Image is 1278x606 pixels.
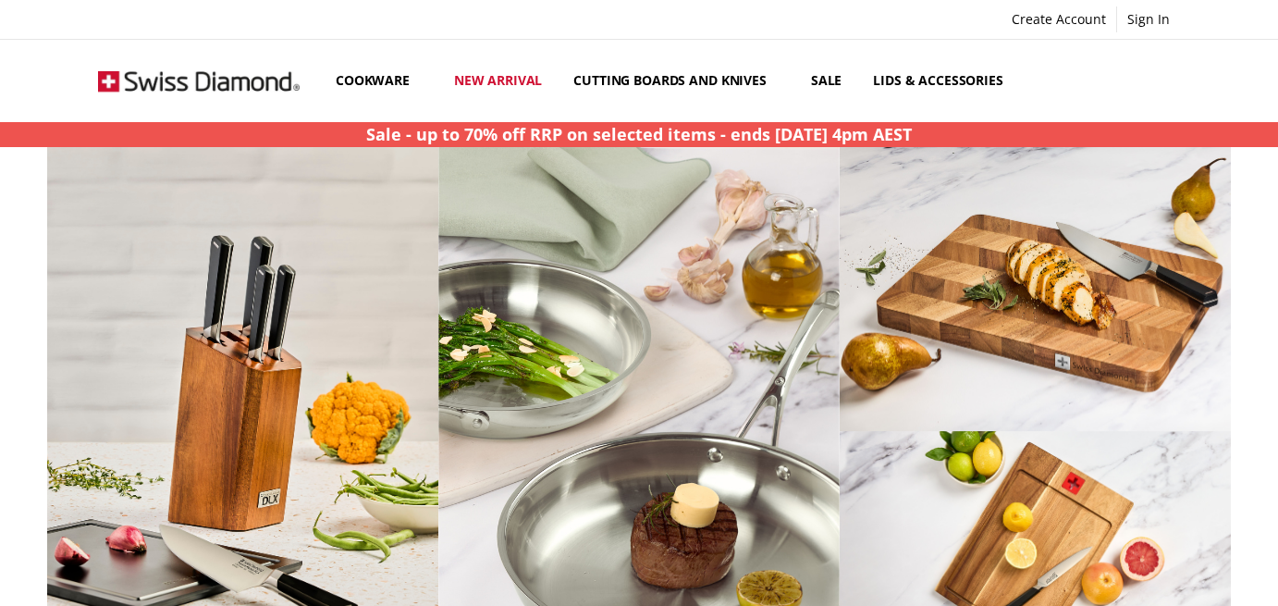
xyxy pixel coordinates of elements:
a: Lids & Accessories [857,40,1031,122]
a: Cutting boards and knives [558,40,795,122]
a: Top Sellers [1032,40,1144,122]
strong: Sale - up to 70% off RRP on selected items - ends [DATE] 4pm AEST [366,123,912,145]
a: Sale [795,40,857,122]
a: Sign In [1117,6,1180,32]
a: Cookware [320,40,438,122]
img: Free Shipping On Every Order [98,41,300,121]
a: New arrival [438,40,558,122]
a: Create Account [1002,6,1116,32]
